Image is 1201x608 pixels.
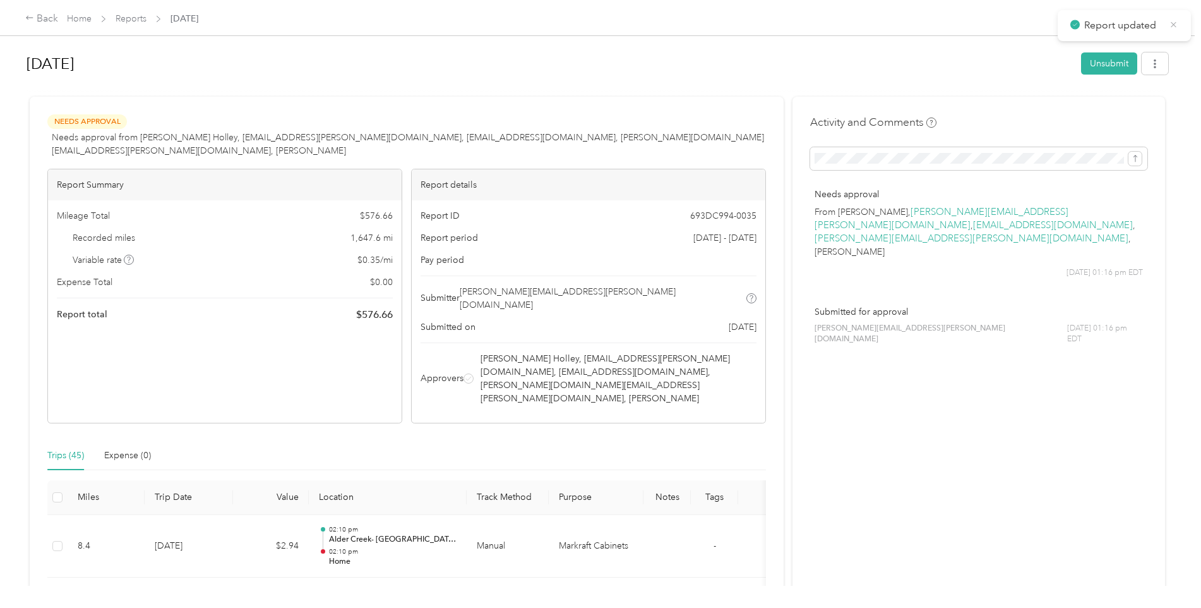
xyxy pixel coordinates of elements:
span: $ 576.66 [360,209,393,222]
div: Back [25,11,58,27]
td: Markraft Cabinets [549,515,643,578]
span: Report total [57,308,107,321]
span: Mileage Total [57,209,110,222]
p: 02:10 pm [329,547,457,556]
span: [DATE] [729,320,756,334]
th: Notes [643,480,691,515]
span: $ 0.00 [370,276,393,289]
span: 693DC994-0035 [690,209,756,222]
a: [PERSON_NAME][EMAIL_ADDRESS][PERSON_NAME][DOMAIN_NAME] [815,206,1068,231]
th: Purpose [549,480,643,515]
span: 1,647.6 mi [350,231,393,245]
p: Report updated [1084,18,1160,33]
th: Track Method [467,480,549,515]
span: Submitter [421,291,460,305]
span: [DATE] - [DATE] [693,231,756,245]
span: Approvers [421,372,463,385]
td: 8.4 [68,515,145,578]
span: Submitted on [421,320,475,334]
span: Pay period [421,253,464,267]
p: From [PERSON_NAME], , , , [PERSON_NAME] [815,205,1143,258]
span: Needs Approval [47,114,127,129]
th: Value [233,480,309,515]
button: Unsubmit [1081,52,1137,75]
span: [PERSON_NAME][EMAIL_ADDRESS][PERSON_NAME][DOMAIN_NAME] [460,285,744,312]
th: Tags [691,480,738,515]
th: Miles [68,480,145,515]
span: Variable rate [73,253,134,267]
th: Trip Date [145,480,233,515]
span: - [714,540,716,551]
div: Expense (0) [104,449,151,463]
a: Reports [116,13,146,24]
span: [DATE] 01:16 pm EDT [1067,267,1143,279]
span: [DATE] 01:16 pm EDT [1067,323,1143,345]
p: Alder Creek- [GEOGRAPHIC_DATA] [329,534,457,545]
a: [EMAIL_ADDRESS][DOMAIN_NAME] [973,219,1133,231]
p: Needs approval [815,188,1143,201]
div: Trips (45) [47,449,84,463]
span: $ 576.66 [356,307,393,322]
p: 02:10 pm [329,525,457,534]
span: Report ID [421,209,460,222]
td: $2.94 [233,515,309,578]
iframe: Everlance-gr Chat Button Frame [1130,537,1201,608]
h1: Aug 2025 [27,49,1072,79]
span: Expense Total [57,276,112,289]
span: [DATE] [170,12,198,25]
a: Home [67,13,92,24]
td: [DATE] [145,515,233,578]
span: [PERSON_NAME][EMAIL_ADDRESS][PERSON_NAME][DOMAIN_NAME] [815,323,1067,345]
div: Report details [412,169,765,200]
p: Submitted for approval [815,305,1143,319]
p: Home [329,556,457,568]
td: Manual [467,515,549,578]
span: Report period [421,231,478,245]
div: Report Summary [48,169,402,200]
th: Location [309,480,467,515]
span: [PERSON_NAME] Holley, [EMAIL_ADDRESS][PERSON_NAME][DOMAIN_NAME], [EMAIL_ADDRESS][DOMAIN_NAME], [P... [481,352,755,405]
span: Needs approval from [PERSON_NAME] Holley, [EMAIL_ADDRESS][PERSON_NAME][DOMAIN_NAME], [EMAIL_ADDRE... [52,131,766,157]
a: [PERSON_NAME][EMAIL_ADDRESS][PERSON_NAME][DOMAIN_NAME] [815,233,1128,245]
h4: Activity and Comments [810,114,936,130]
span: Recorded miles [73,231,135,245]
span: $ 0.35 / mi [357,253,393,267]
